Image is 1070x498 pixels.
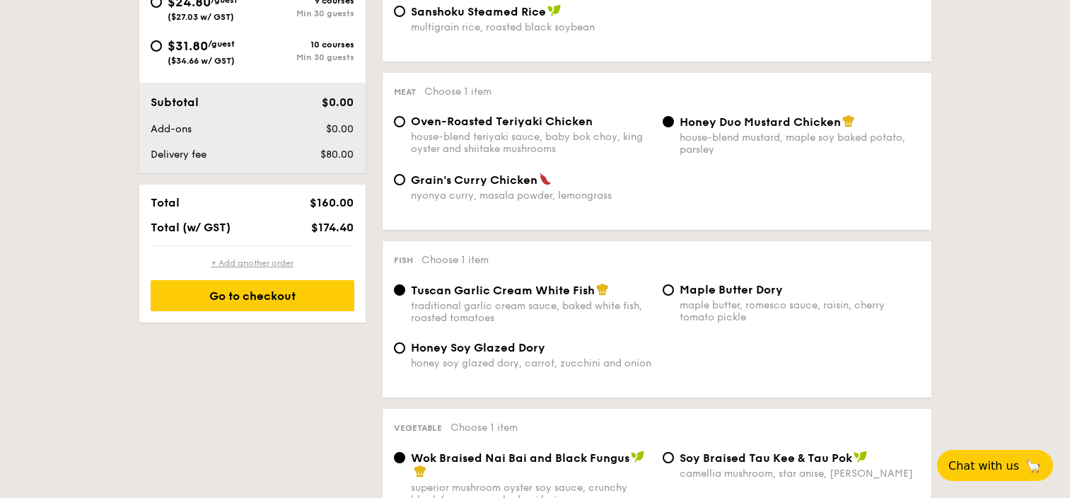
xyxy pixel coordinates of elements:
span: $0.00 [326,123,354,135]
div: camellia mushroom, star anise, [PERSON_NAME] [680,468,920,480]
div: + Add another order [151,257,354,269]
div: house-blend mustard, maple soy baked potato, parsley [680,132,920,156]
span: /guest [208,39,235,49]
span: Delivery fee [151,149,207,161]
div: traditional garlic cream sauce, baked white fish, roasted tomatoes [411,300,651,324]
input: Honey Soy Glazed Doryhoney soy glazed dory, carrot, zucchini and onion [394,342,405,354]
span: Maple Butter Dory [680,283,783,296]
span: Wok Braised Nai Bai and Black Fungus [411,451,629,465]
span: $0.00 [322,95,354,109]
input: Tuscan Garlic Cream White Fishtraditional garlic cream sauce, baked white fish, roasted tomatoes [394,284,405,296]
span: $174.40 [311,221,354,234]
span: $160.00 [310,196,354,209]
span: Honey Duo Mustard Chicken [680,115,841,129]
span: Fish [394,255,413,265]
span: Oven-Roasted Teriyaki Chicken [411,115,593,128]
span: Grain's Curry Chicken [411,173,537,187]
span: Sanshoku Steamed Rice [411,5,546,18]
span: $80.00 [320,149,354,161]
input: Oven-Roasted Teriyaki Chickenhouse-blend teriyaki sauce, baby bok choy, king oyster and shiitake ... [394,116,405,127]
span: Subtotal [151,95,199,109]
div: honey soy glazed dory, carrot, zucchini and onion [411,357,651,369]
div: 10 courses [252,40,354,50]
img: icon-vegan.f8ff3823.svg [631,451,645,463]
input: Honey Duo Mustard Chickenhouse-blend mustard, maple soy baked potato, parsley [663,116,674,127]
input: Wok Braised Nai Bai and Black Fungussuperior mushroom oyster soy sauce, crunchy black fungus, poa... [394,452,405,463]
span: Tuscan Garlic Cream White Fish [411,284,595,297]
div: house-blend teriyaki sauce, baby bok choy, king oyster and shiitake mushrooms [411,131,651,155]
div: Min 30 guests [252,8,354,18]
span: ⁠Soy Braised Tau Kee & Tau Pok [680,451,852,465]
div: Go to checkout [151,280,354,311]
button: Chat with us🦙 [937,450,1053,481]
span: Honey Soy Glazed Dory [411,341,545,354]
span: Choose 1 item [424,86,492,98]
img: icon-chef-hat.a58ddaea.svg [596,283,609,296]
div: multigrain rice, roasted black soybean [411,21,651,33]
span: Vegetable [394,423,442,433]
span: Chat with us [948,459,1019,473]
input: ⁠Soy Braised Tau Kee & Tau Pokcamellia mushroom, star anise, [PERSON_NAME] [663,452,674,463]
span: $31.80 [168,38,208,54]
img: icon-spicy.37a8142b.svg [539,173,552,185]
img: icon-chef-hat.a58ddaea.svg [842,115,855,127]
img: icon-vegan.f8ff3823.svg [854,451,868,463]
span: ($27.03 w/ GST) [168,12,234,22]
span: Total [151,196,180,209]
input: $31.80/guest($34.66 w/ GST)10 coursesMin 30 guests [151,40,162,52]
div: nyonya curry, masala powder, lemongrass [411,190,651,202]
div: Min 30 guests [252,52,354,62]
span: Add-ons [151,123,192,135]
span: Meat [394,87,416,97]
img: icon-vegan.f8ff3823.svg [547,4,562,17]
input: Grain's Curry Chickennyonya curry, masala powder, lemongrass [394,174,405,185]
input: Maple Butter Dorymaple butter, romesco sauce, raisin, cherry tomato pickle [663,284,674,296]
input: Sanshoku Steamed Ricemultigrain rice, roasted black soybean [394,6,405,17]
span: Total (w/ GST) [151,221,231,234]
span: Choose 1 item [421,254,489,266]
span: ($34.66 w/ GST) [168,56,235,66]
img: icon-chef-hat.a58ddaea.svg [414,465,426,477]
span: Choose 1 item [450,422,518,434]
div: maple butter, romesco sauce, raisin, cherry tomato pickle [680,299,920,323]
span: 🦙 [1025,458,1042,474]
